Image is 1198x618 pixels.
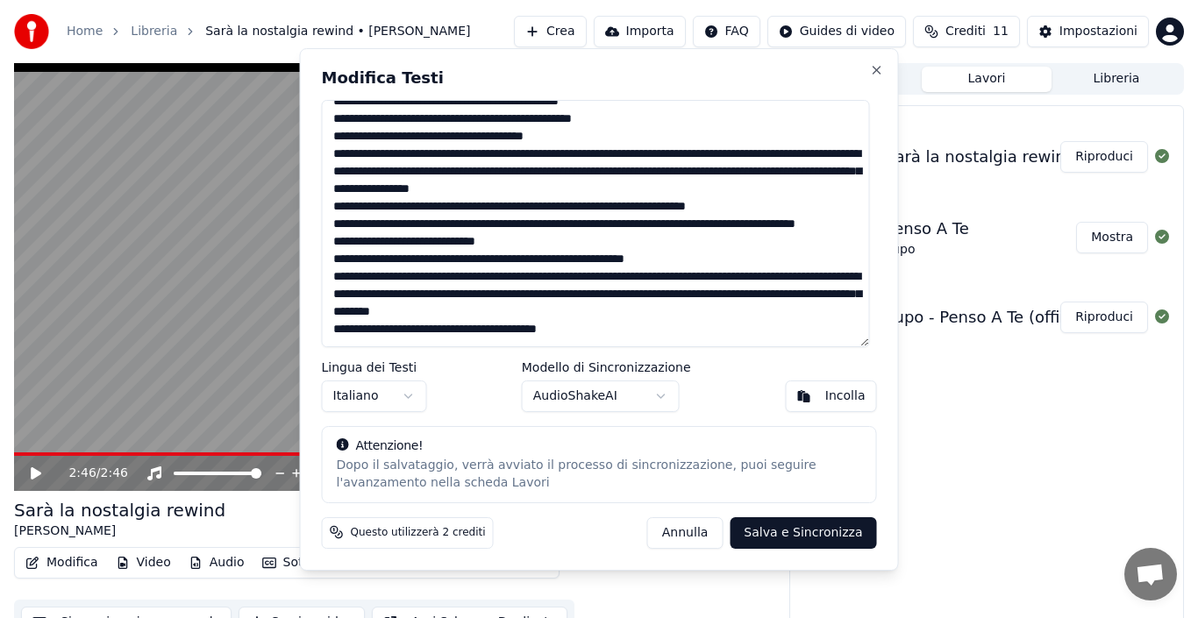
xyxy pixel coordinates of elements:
label: Modello di Sincronizzazione [522,361,691,373]
span: Questo utilizzerà 2 crediti [351,525,486,539]
button: Salva e Sincronizza [730,516,876,548]
div: Incolla [825,387,866,405]
button: Annulla [647,516,724,548]
button: Incolla [786,380,877,412]
div: Attenzione! [337,437,862,455]
div: Dopo il salvataggio, verrà avviato il processo di sincronizzazione, puoi seguire l'avanzamento ne... [337,457,862,492]
h2: Modifica Testi [322,70,877,86]
label: Lingua dei Testi [322,361,427,373]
